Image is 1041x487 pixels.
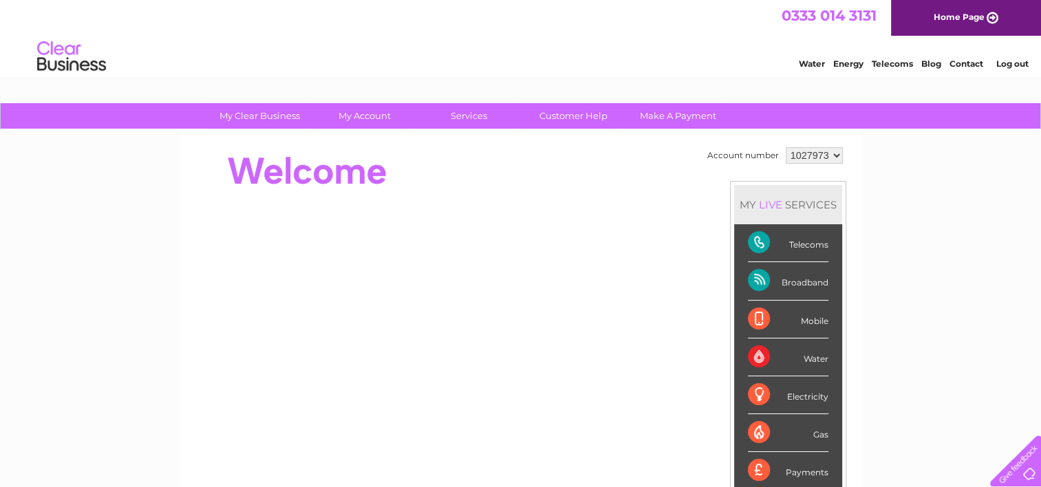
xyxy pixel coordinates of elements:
a: Telecoms [872,58,913,69]
div: Mobile [748,301,828,338]
div: Broadband [748,262,828,300]
div: Electricity [748,376,828,414]
a: Make A Payment [621,103,735,129]
img: logo.png [36,36,107,78]
a: Log out [996,58,1028,69]
div: MY SERVICES [734,185,842,224]
a: My Clear Business [203,103,316,129]
a: 0333 014 3131 [782,7,877,24]
div: Telecoms [748,224,828,262]
a: My Account [308,103,421,129]
a: Water [799,58,825,69]
div: Water [748,338,828,376]
a: Services [412,103,526,129]
td: Account number [704,144,782,167]
a: Blog [921,58,941,69]
a: Energy [833,58,863,69]
a: Contact [949,58,983,69]
div: Clear Business is a trading name of Verastar Limited (registered in [GEOGRAPHIC_DATA] No. 3667643... [196,8,846,67]
div: LIVE [756,198,785,211]
a: Customer Help [517,103,630,129]
div: Gas [748,414,828,452]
